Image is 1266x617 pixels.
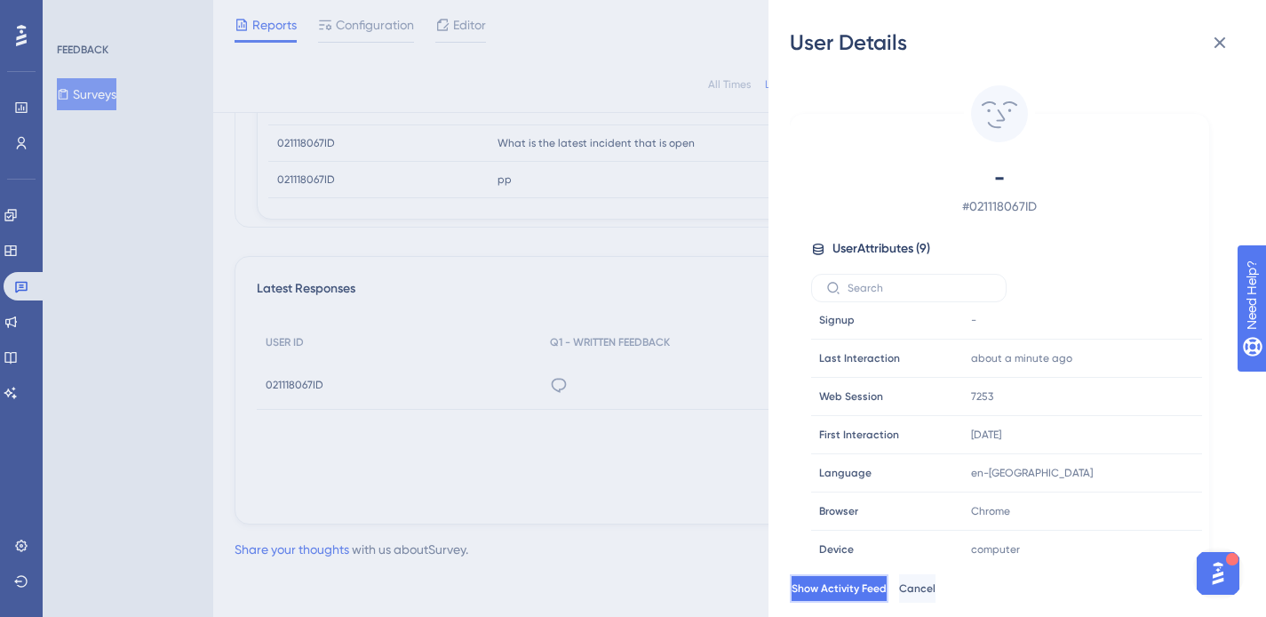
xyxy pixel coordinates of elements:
[790,28,1245,57] div: User Details
[113,538,127,552] button: Start recording
[28,290,277,342] div: No rush on my side, I'm here if you need a hand with anything else - in the meantime, have a grea...
[819,542,854,557] span: Device
[86,17,107,30] h1: UG
[12,7,45,41] button: go back
[843,196,1156,217] span: # 021118067ID
[899,574,936,603] button: Cancel
[28,538,42,552] button: Emoji picker
[819,313,855,327] span: Signup
[14,279,341,545] div: Diênifer says…
[899,581,936,596] span: Cancel
[51,10,79,38] img: Profile image for UG
[14,158,291,241] div: Hello there,Do you have any other questions for us?
[819,428,899,442] span: First Interaction
[28,75,277,109] div: Thank you again for your patience and understanding 💙
[28,169,277,187] div: Hello there,
[14,255,341,279] div: [DATE]
[971,429,1001,441] time: [DATE]
[790,574,888,603] button: Show Activity Feed
[42,4,111,26] span: Need Help?
[14,158,341,255] div: Diênifer says…
[971,389,993,404] span: 7253
[971,542,1020,557] span: computer
[819,351,900,365] span: Last Interaction
[832,238,930,260] span: User Attributes ( 9 )
[15,501,340,531] textarea: Message…
[819,466,872,480] span: Language
[305,531,333,559] button: Send a message…
[278,7,312,41] button: Home
[971,352,1072,365] time: about a minute ago
[792,581,887,596] span: Show Activity Feed
[971,466,1093,480] span: en-[GEOGRAPHIC_DATA]
[1191,547,1245,600] iframe: UserGuiding AI Assistant Launcher
[312,7,344,39] div: Close
[848,282,991,294] input: Search
[843,164,1156,192] span: -
[971,313,976,327] span: -
[14,134,341,158] div: [DATE]
[819,504,858,518] span: Browser
[819,389,883,404] span: Web Session
[84,538,99,552] button: Upload attachment
[971,504,1010,518] span: Chrome
[56,538,70,552] button: Gif picker
[14,279,291,531] div: No rush on my side, I'm here if you need a hand with anything else - in the meantime, have a grea...
[28,195,277,229] div: Do you have any other questions for us?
